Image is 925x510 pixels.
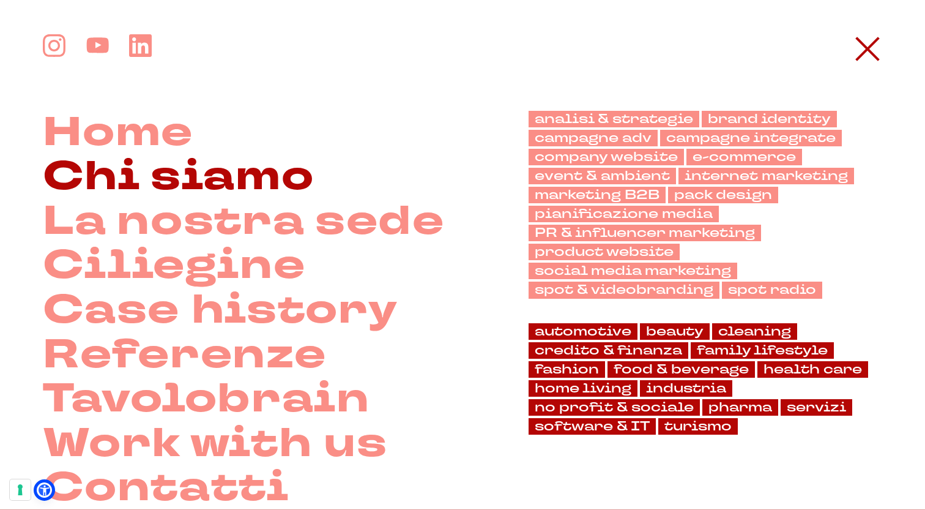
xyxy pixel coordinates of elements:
a: La nostra sede [43,200,444,244]
a: automotive [529,323,637,340]
a: home living [529,380,637,397]
a: marketing B2B [529,187,666,203]
a: brand identity [702,111,837,127]
a: Ciliegine [43,244,305,288]
a: campagne integrate [660,130,842,146]
a: software & IT [529,418,656,435]
a: servizi [781,399,852,416]
a: credito & finanza [529,342,688,359]
a: pharma [702,399,778,416]
a: industria [640,380,732,397]
a: fashion [529,361,605,378]
a: pianificazione media [529,206,719,222]
a: analisi & strategie [529,111,699,127]
a: no profit & sociale [529,399,700,416]
a: internet marketing [678,168,854,184]
a: food & beverage [607,361,755,378]
a: Tavolobrain [43,377,370,422]
a: Referenze [43,333,326,378]
a: campagne adv [529,130,658,146]
a: Case history [43,288,398,333]
a: beauty [640,323,710,340]
a: pack design [668,187,778,203]
a: company website [529,149,684,165]
a: cleaning [712,323,797,340]
a: product website [529,244,680,260]
a: spot & videobranding [529,282,719,298]
a: Work with us [43,422,387,467]
a: event & ambient [529,168,676,184]
a: health care [757,361,868,378]
a: e-commerce [686,149,802,165]
a: Chi siamo [43,155,314,200]
a: Open Accessibility Menu [37,482,52,498]
a: social media marketing [529,263,737,279]
a: turismo [658,418,738,435]
button: Le tue preferenze relative al consenso per le tecnologie di tracciamento [10,479,31,500]
a: family lifestyle [691,342,834,359]
a: spot radio [722,282,822,298]
a: Home [43,111,193,156]
a: PR & influencer marketing [529,225,761,241]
